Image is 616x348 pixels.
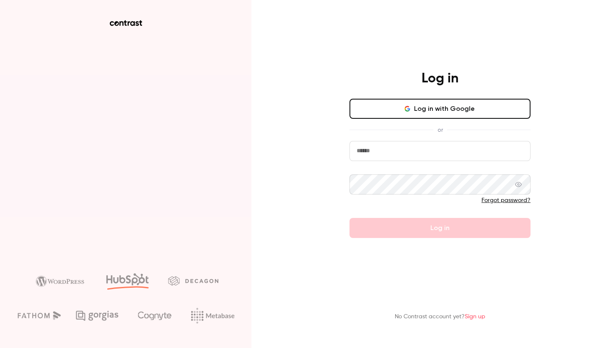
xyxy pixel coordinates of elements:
[168,276,218,285] img: decagon
[395,312,485,321] p: No Contrast account yet?
[465,314,485,320] a: Sign up
[433,125,447,134] span: or
[349,99,531,119] button: Log in with Google
[481,197,531,203] a: Forgot password?
[422,70,458,87] h4: Log in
